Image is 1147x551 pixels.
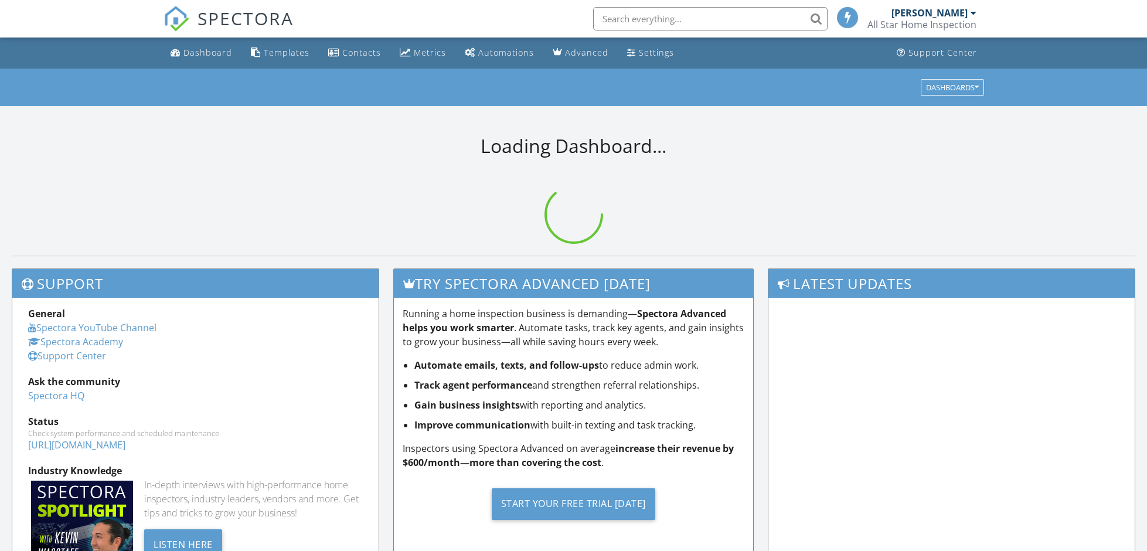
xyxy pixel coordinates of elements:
[414,399,520,411] strong: Gain business insights
[394,269,753,298] h3: Try spectora advanced [DATE]
[28,349,106,362] a: Support Center
[28,414,363,428] div: Status
[492,488,655,520] div: Start Your Free Trial [DATE]
[403,441,744,470] p: Inspectors using Spectora Advanced on average .
[926,83,979,91] div: Dashboards
[12,269,379,298] h3: Support
[593,7,828,30] input: Search everything...
[768,269,1135,298] h3: Latest Updates
[414,398,744,412] li: with reporting and analytics.
[478,47,534,58] div: Automations
[324,42,386,64] a: Contacts
[414,47,446,58] div: Metrics
[867,19,976,30] div: All Star Home Inspection
[414,418,744,432] li: with built-in texting and task tracking.
[164,16,294,40] a: SPECTORA
[395,42,451,64] a: Metrics
[246,42,314,64] a: Templates
[891,7,968,19] div: [PERSON_NAME]
[164,6,189,32] img: The Best Home Inspection Software - Spectora
[414,419,530,431] strong: Improve communication
[28,438,125,451] a: [URL][DOMAIN_NAME]
[403,307,744,349] p: Running a home inspection business is demanding— . Automate tasks, track key agents, and gain ins...
[28,335,123,348] a: Spectora Academy
[28,321,156,334] a: Spectora YouTube Channel
[414,378,744,392] li: and strengthen referral relationships.
[622,42,679,64] a: Settings
[921,79,984,96] button: Dashboards
[28,428,363,438] div: Check system performance and scheduled maintenance.
[460,42,539,64] a: Automations (Basic)
[565,47,608,58] div: Advanced
[403,442,734,469] strong: increase their revenue by $600/month—more than covering the cost
[198,6,294,30] span: SPECTORA
[414,359,599,372] strong: Automate emails, texts, and follow-ups
[28,375,363,389] div: Ask the community
[28,389,84,402] a: Spectora HQ
[892,42,982,64] a: Support Center
[403,479,744,529] a: Start Your Free Trial [DATE]
[144,478,363,520] div: In-depth interviews with high-performance home inspectors, industry leaders, vendors and more. Ge...
[28,464,363,478] div: Industry Knowledge
[183,47,232,58] div: Dashboard
[548,42,613,64] a: Advanced
[639,47,674,58] div: Settings
[403,307,726,334] strong: Spectora Advanced helps you work smarter
[28,307,65,320] strong: General
[166,42,237,64] a: Dashboard
[908,47,977,58] div: Support Center
[414,379,532,392] strong: Track agent performance
[144,538,222,550] a: Listen Here
[414,358,744,372] li: to reduce admin work.
[264,47,309,58] div: Templates
[342,47,381,58] div: Contacts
